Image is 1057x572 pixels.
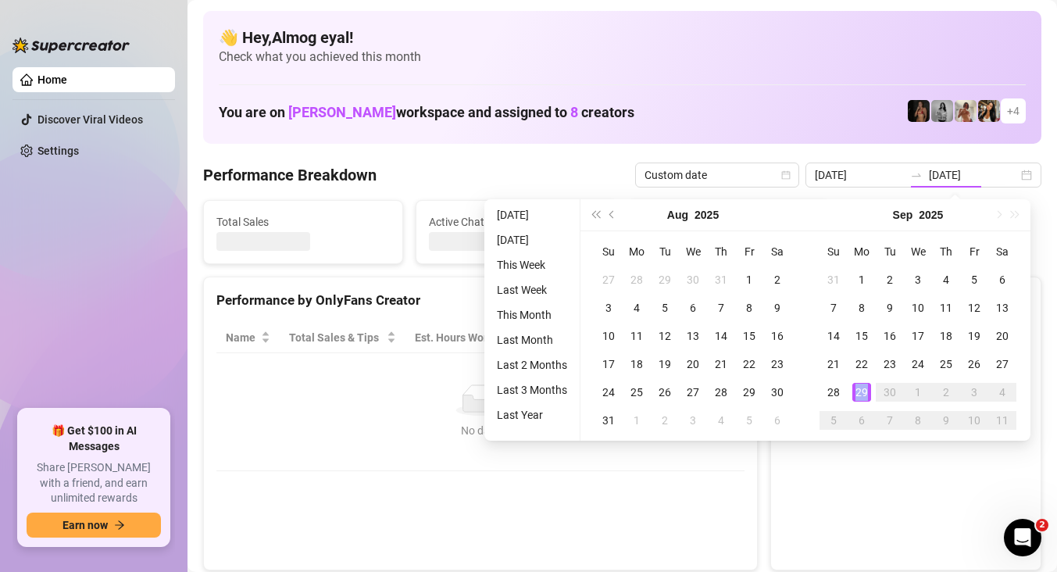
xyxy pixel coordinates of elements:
[27,460,161,506] span: Share [PERSON_NAME] with a friend, and earn unlimited rewards
[12,38,130,53] img: logo-BBDzfeDw.svg
[784,290,1028,311] div: Sales by OnlyFans Creator
[280,323,405,353] th: Total Sales & Tips
[910,169,923,181] span: swap-right
[637,329,723,346] span: Chat Conversion
[645,163,790,187] span: Custom date
[203,164,377,186] h4: Performance Breakdown
[216,213,390,231] span: Total Sales
[219,27,1026,48] h4: 👋 Hey, Almog eyal !
[37,113,143,126] a: Discover Viral Videos
[910,169,923,181] span: to
[232,422,729,439] div: No data
[978,100,1000,122] img: AD
[531,323,627,353] th: Sales / Hour
[289,329,384,346] span: Total Sales & Tips
[219,104,634,121] h1: You are on workspace and assigned to creators
[27,513,161,538] button: Earn nowarrow-right
[815,166,904,184] input: Start date
[541,329,605,346] span: Sales / Hour
[226,329,258,346] span: Name
[216,290,745,311] div: Performance by OnlyFans Creator
[288,104,396,120] span: [PERSON_NAME]
[114,520,125,531] span: arrow-right
[37,73,67,86] a: Home
[1036,519,1048,531] span: 2
[37,145,79,157] a: Settings
[781,170,791,180] span: calendar
[1007,102,1020,120] span: + 4
[429,213,602,231] span: Active Chats
[570,104,578,120] span: 8
[415,329,510,346] div: Est. Hours Worked
[931,100,953,122] img: A
[627,323,745,353] th: Chat Conversion
[27,424,161,454] span: 🎁 Get $100 in AI Messages
[929,166,1018,184] input: End date
[642,213,816,231] span: Messages Sent
[908,100,930,122] img: D
[955,100,977,122] img: Green
[216,323,280,353] th: Name
[1004,519,1041,556] iframe: Intercom live chat
[62,519,108,531] span: Earn now
[219,48,1026,66] span: Check what you achieved this month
